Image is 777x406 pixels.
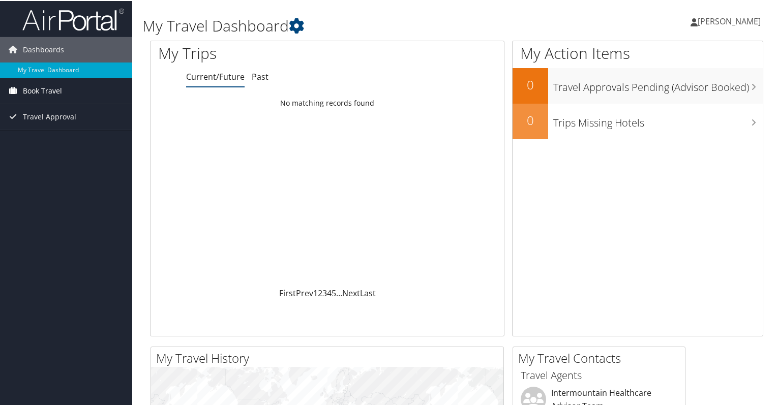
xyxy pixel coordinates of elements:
[513,103,763,138] a: 0Trips Missing Hotels
[186,70,245,81] a: Current/Future
[513,111,548,128] h2: 0
[23,77,62,103] span: Book Travel
[318,287,322,298] a: 2
[698,15,761,26] span: [PERSON_NAME]
[252,70,268,81] a: Past
[22,7,124,30] img: airportal-logo.png
[691,5,771,36] a: [PERSON_NAME]
[296,287,313,298] a: Prev
[360,287,376,298] a: Last
[313,287,318,298] a: 1
[23,103,76,129] span: Travel Approval
[322,287,327,298] a: 3
[332,287,336,298] a: 5
[518,349,685,366] h2: My Travel Contacts
[156,349,503,366] h2: My Travel History
[327,287,332,298] a: 4
[553,110,763,129] h3: Trips Missing Hotels
[553,74,763,93] h3: Travel Approvals Pending (Advisor Booked)
[521,367,677,382] h3: Travel Agents
[279,287,296,298] a: First
[151,93,504,111] td: No matching records found
[513,67,763,103] a: 0Travel Approvals Pending (Advisor Booked)
[142,14,561,36] h1: My Travel Dashboard
[342,287,360,298] a: Next
[336,287,342,298] span: …
[513,42,763,63] h1: My Action Items
[513,75,548,92] h2: 0
[158,42,349,63] h1: My Trips
[23,36,64,61] span: Dashboards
